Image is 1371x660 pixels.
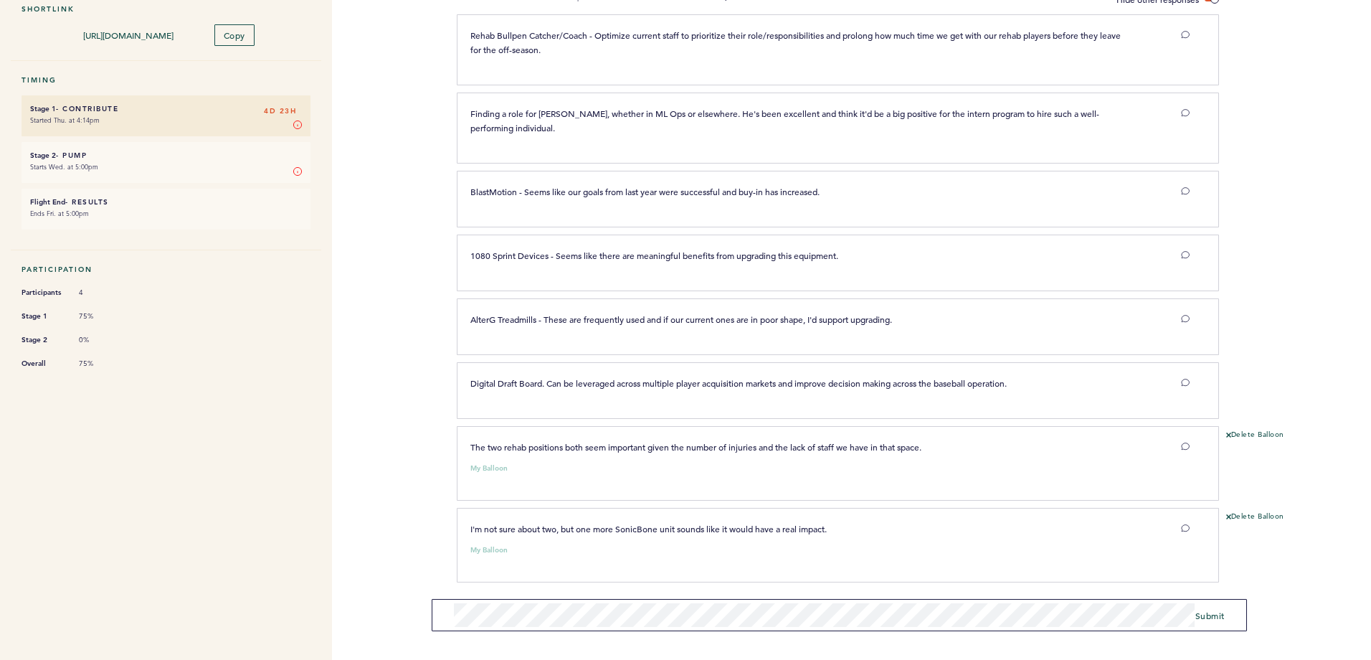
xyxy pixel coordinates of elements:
[30,151,56,160] small: Stage 2
[79,335,122,345] span: 0%
[224,29,245,41] span: Copy
[1195,610,1225,621] span: Submit
[470,547,508,554] small: My Balloon
[470,465,508,472] small: My Balloon
[470,523,827,534] span: I'm not sure about two, but one more SonicBone unit sounds like it would have a real impact.
[214,24,255,46] button: Copy
[30,197,302,207] h6: - Results
[79,311,122,321] span: 75%
[470,313,892,325] span: AlterG Treadmills - These are frequently used and if our current ones are in poor shape, I'd supp...
[22,75,310,85] h5: Timing
[1226,511,1284,523] button: Delete Balloon
[264,104,296,118] span: 4D 23H
[22,4,310,14] h5: Shortlink
[470,108,1099,133] span: Finding a role for [PERSON_NAME], whether in ML Ops or elsewhere. He's been excellent and think i...
[470,250,838,261] span: 1080 Sprint Devices - Seems like there are meaningful benefits from upgrading this equipment.
[470,29,1123,55] span: Rehab Bullpen Catcher/Coach - Optimize current staff to prioritize their role/responsibilities an...
[22,286,65,300] span: Participants
[30,104,302,113] h6: - Contribute
[1226,430,1284,441] button: Delete Balloon
[30,162,98,171] time: Starts Wed. at 5:00pm
[1195,608,1225,623] button: Submit
[470,186,820,197] span: BlastMotion - Seems like our goals from last year were successful and buy-in has increased.
[30,104,56,113] small: Stage 1
[30,151,302,160] h6: - Pump
[22,357,65,371] span: Overall
[79,359,122,369] span: 75%
[30,197,65,207] small: Flight End
[22,265,310,274] h5: Participation
[79,288,122,298] span: 4
[30,115,100,125] time: Started Thu. at 4:14pm
[30,209,89,218] time: Ends Fri. at 5:00pm
[22,333,65,347] span: Stage 2
[22,309,65,324] span: Stage 1
[470,441,921,453] span: The two rehab positions both seem important given the number of injuries and the lack of staff we...
[470,377,1007,389] span: Digital Draft Board. Can be leveraged across multiple player acquisition markets and improve deci...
